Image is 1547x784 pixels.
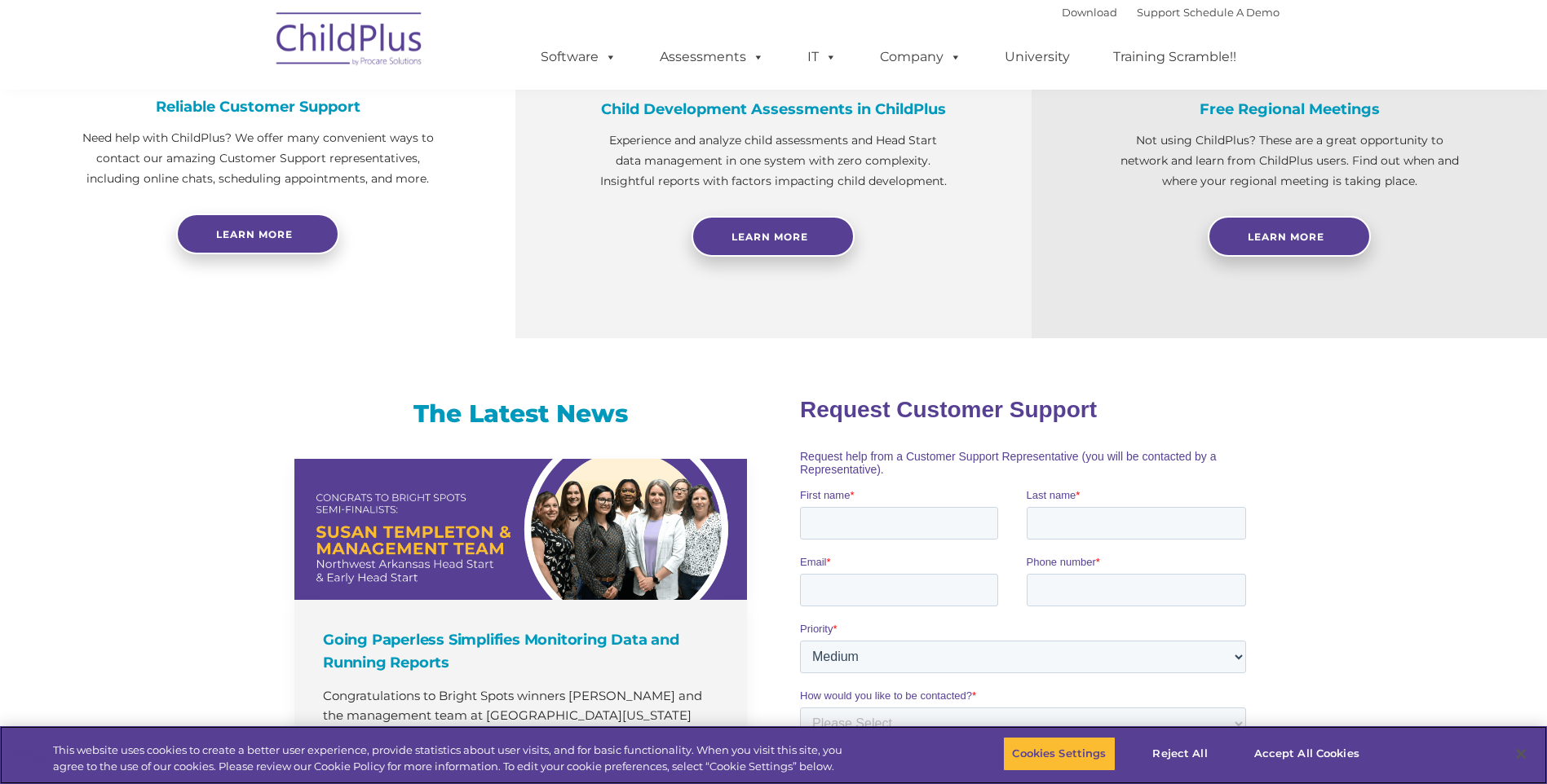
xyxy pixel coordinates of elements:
button: Cookies Settings [1003,737,1115,771]
button: Close [1503,736,1539,772]
img: ChildPlus by Procare Solutions [268,1,431,82]
font: | [1062,6,1280,19]
span: Learn More [1248,231,1324,243]
p: Congratulations to Bright Spots winners [PERSON_NAME] and the management team at [GEOGRAPHIC_DATA... [323,686,723,745]
button: Accept All Cookies [1245,737,1368,771]
h4: Going Paperless Simplifies Monitoring Data and Running Reports [323,628,723,674]
a: Learn more [176,214,339,254]
p: Not using ChildPlus? These are a great opportunity to network and learn from ChildPlus users. Fin... [1113,130,1465,192]
p: Experience and analyze child assessments and Head Start data management in one system with zero c... [597,130,949,192]
span: Learn More [732,231,808,243]
span: Learn more [216,228,293,240]
a: Schedule A Demo [1183,6,1280,19]
h4: Reliable Customer Support [82,98,434,116]
a: Learn More [1208,216,1371,257]
button: Reject All [1129,737,1231,771]
div: This website uses cookies to create a better user experience, provide statistics about user visit... [53,742,851,774]
a: Learn More [692,216,855,257]
a: IT [791,41,853,73]
a: Support [1137,6,1180,19]
a: University [988,41,1086,73]
a: Download [1062,6,1117,19]
a: Assessments [643,41,780,73]
h4: Free Regional Meetings [1113,100,1465,118]
p: Need help with ChildPlus? We offer many convenient ways to contact our amazing Customer Support r... [82,128,434,189]
a: Software [524,41,633,73]
a: Company [864,41,978,73]
a: Training Scramble!! [1097,41,1253,73]
h4: Child Development Assessments in ChildPlus [597,100,949,118]
h3: The Latest News [294,398,747,430]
